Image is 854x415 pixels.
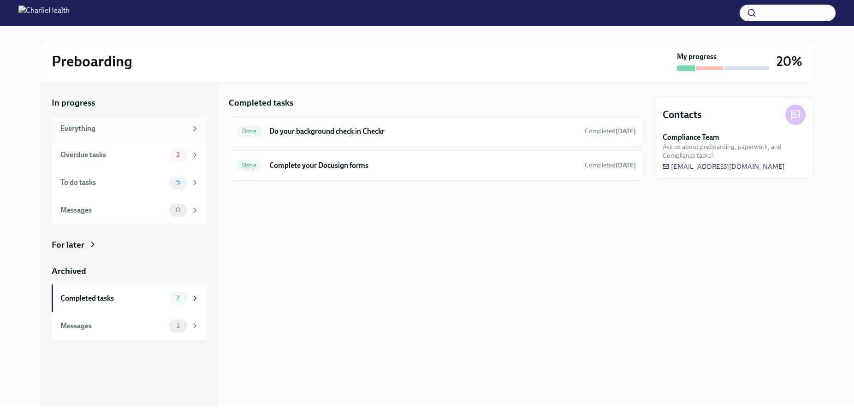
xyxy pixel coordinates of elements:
strong: My progress [677,52,717,62]
h4: Contacts [663,108,702,122]
div: Messages [60,205,165,215]
span: 0 [170,207,186,213]
h2: Preboarding [52,52,132,71]
span: Completed [585,127,636,135]
h5: Completed tasks [229,97,293,109]
h6: Complete your Docusign forms [269,160,577,171]
span: 2 [171,295,185,302]
div: To do tasks [60,178,165,188]
span: September 3rd, 2025 13:01 [585,127,636,136]
a: Messages0 [52,196,207,224]
span: Ask us about preboarding, paperwork, and Compliance tasks! [663,142,806,160]
a: Everything [52,116,207,141]
a: To do tasks5 [52,169,207,196]
div: For later [52,239,84,251]
div: Messages [60,321,165,331]
span: 3 [171,151,185,158]
h6: Do your background check in Checkr [269,126,577,136]
a: DoneComplete your Docusign formsCompleted[DATE] [237,158,636,173]
div: Everything [60,124,187,134]
span: 1 [171,322,185,329]
span: August 29th, 2025 20:23 [585,161,636,170]
strong: Compliance Team [663,132,719,142]
div: Completed tasks [60,293,165,303]
a: Overdue tasks3 [52,141,207,169]
span: Completed [585,161,636,169]
img: CharlieHealth [18,6,70,20]
a: Completed tasks2 [52,285,207,312]
span: 5 [171,179,185,186]
a: Messages1 [52,312,207,340]
a: [EMAIL_ADDRESS][DOMAIN_NAME] [663,162,785,171]
a: DoneDo your background check in CheckrCompleted[DATE] [237,124,636,139]
h3: 20% [777,53,802,70]
div: Overdue tasks [60,150,165,160]
a: Archived [52,265,207,277]
span: Done [237,128,262,135]
strong: [DATE] [616,127,636,135]
a: In progress [52,97,207,109]
span: Done [237,162,262,169]
strong: [DATE] [616,161,636,169]
a: For later [52,239,207,251]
